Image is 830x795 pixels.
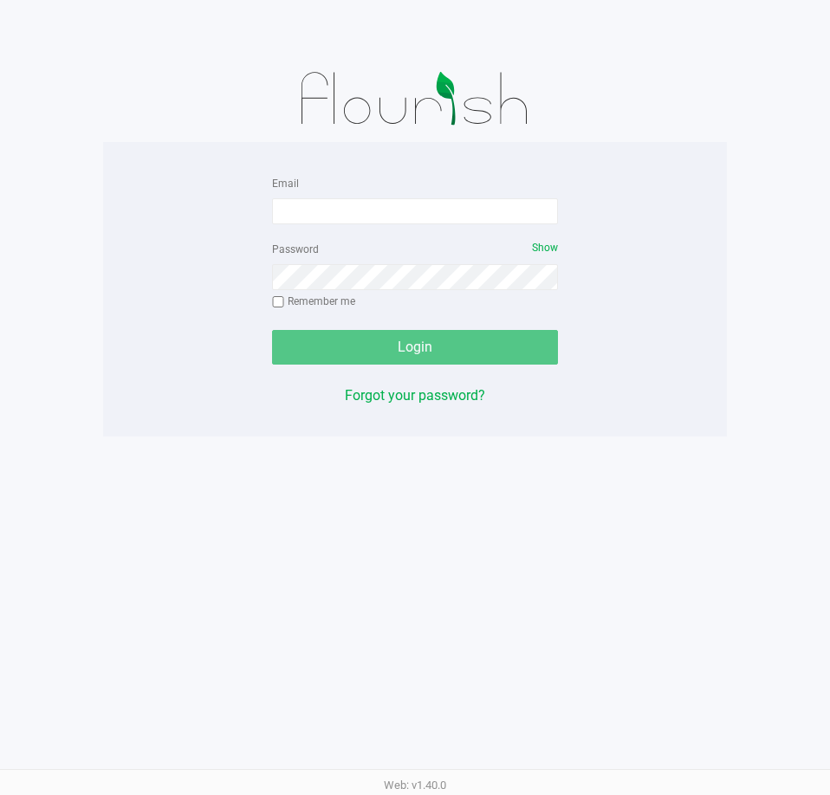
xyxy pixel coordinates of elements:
[272,294,355,309] label: Remember me
[272,242,319,257] label: Password
[532,242,558,254] span: Show
[272,176,299,191] label: Email
[384,779,446,792] span: Web: v1.40.0
[272,296,284,308] input: Remember me
[345,385,485,406] button: Forgot your password?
